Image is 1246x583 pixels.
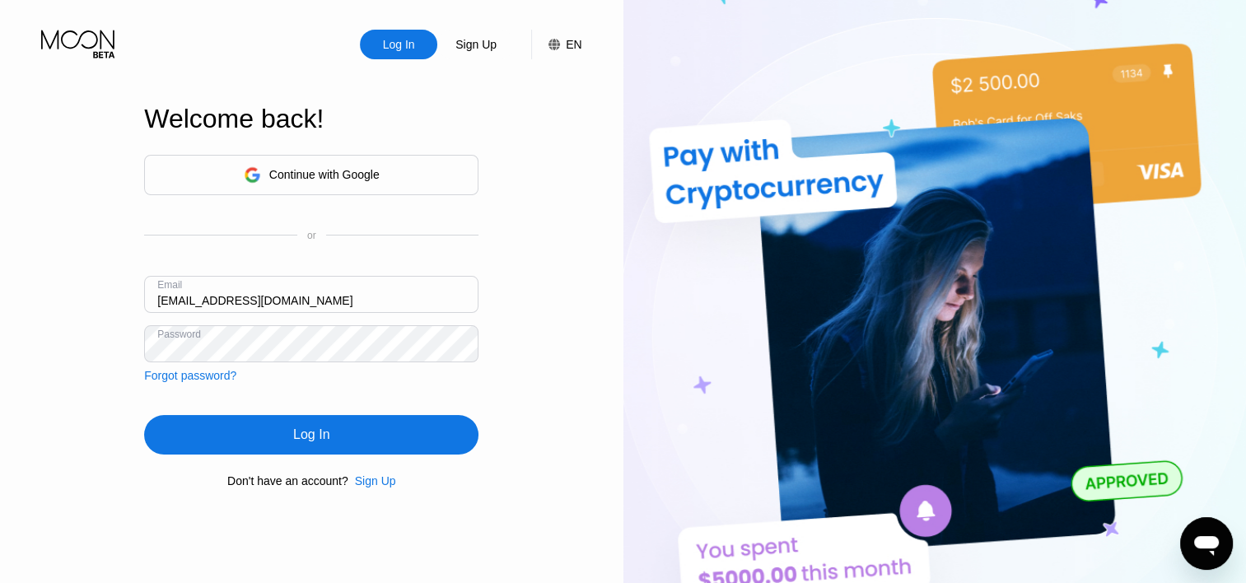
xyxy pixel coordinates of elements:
[227,474,348,487] div: Don't have an account?
[454,36,498,53] div: Sign Up
[144,155,478,195] div: Continue with Google
[144,415,478,455] div: Log In
[293,427,329,443] div: Log In
[360,30,437,59] div: Log In
[381,36,417,53] div: Log In
[269,168,380,181] div: Continue with Google
[307,230,316,241] div: or
[437,30,515,59] div: Sign Up
[144,369,236,382] div: Forgot password?
[144,104,478,134] div: Welcome back!
[566,38,581,51] div: EN
[531,30,581,59] div: EN
[355,474,396,487] div: Sign Up
[157,329,201,340] div: Password
[1180,517,1233,570] iframe: Button to launch messaging window
[348,474,396,487] div: Sign Up
[157,279,182,291] div: Email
